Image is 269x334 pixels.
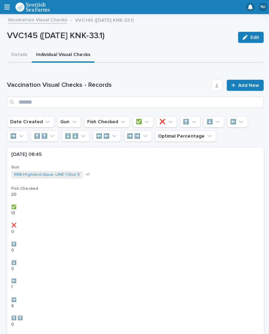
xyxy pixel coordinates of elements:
[179,116,199,127] button: ⬆️
[123,130,151,141] button: ➡️ ➡️
[11,185,258,190] h3: Fish Checked
[11,221,258,227] h3: ❌
[57,116,81,127] button: Gun
[155,116,176,127] button: ❌
[11,163,258,169] h3: Gun
[8,15,67,23] a: Vaccination Visual Checks
[83,116,129,127] button: Fish Checked
[32,48,94,62] button: Individual Visual Checks
[14,171,80,176] a: KNK-Highland Aqua- LINE 1 (Gun 1)
[11,319,15,325] p: 0
[7,81,207,89] h1: Vaccination Visual Checks - Records
[15,2,50,12] img: uOABhIYSsOPhGJQdTwEw
[132,116,152,127] button: ✅
[30,130,58,141] button: ⬆️ ⬆️
[225,79,262,90] a: Add New
[11,203,258,209] h3: ✅
[11,189,18,196] p: 20
[7,130,28,141] button: ➡️
[7,30,231,41] p: VVC145 ([DATE] KNK-33.1)
[249,35,257,40] span: Edit
[11,151,134,156] p: [DATE] 08:45
[11,281,14,288] p: 1
[257,3,265,11] div: NJ
[7,48,32,62] button: Details
[11,263,15,270] p: 0
[92,130,120,141] button: ⬅️ ⬅️
[7,116,54,127] button: Date Created
[202,116,223,127] button: ⬇️
[11,295,258,301] h3: ➡️
[11,208,16,214] p: 13
[237,82,257,87] span: Add New
[226,116,246,127] button: ⬅️
[11,258,258,264] h3: ⬇️
[154,130,215,141] button: Optimal Percentage
[85,172,89,176] span: + 1
[61,130,89,141] button: ⬇️ ⬇️
[11,300,15,306] p: 6
[236,32,262,43] button: Edit
[11,277,258,282] h3: ⬅️
[75,16,133,23] p: VVC145 ([DATE] KNK-33.1)
[11,240,258,245] h3: ⬆️
[11,227,15,233] p: 0
[7,96,262,107] input: Search
[11,245,15,251] p: 0
[11,313,258,319] h3: ⬆️ ⬆️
